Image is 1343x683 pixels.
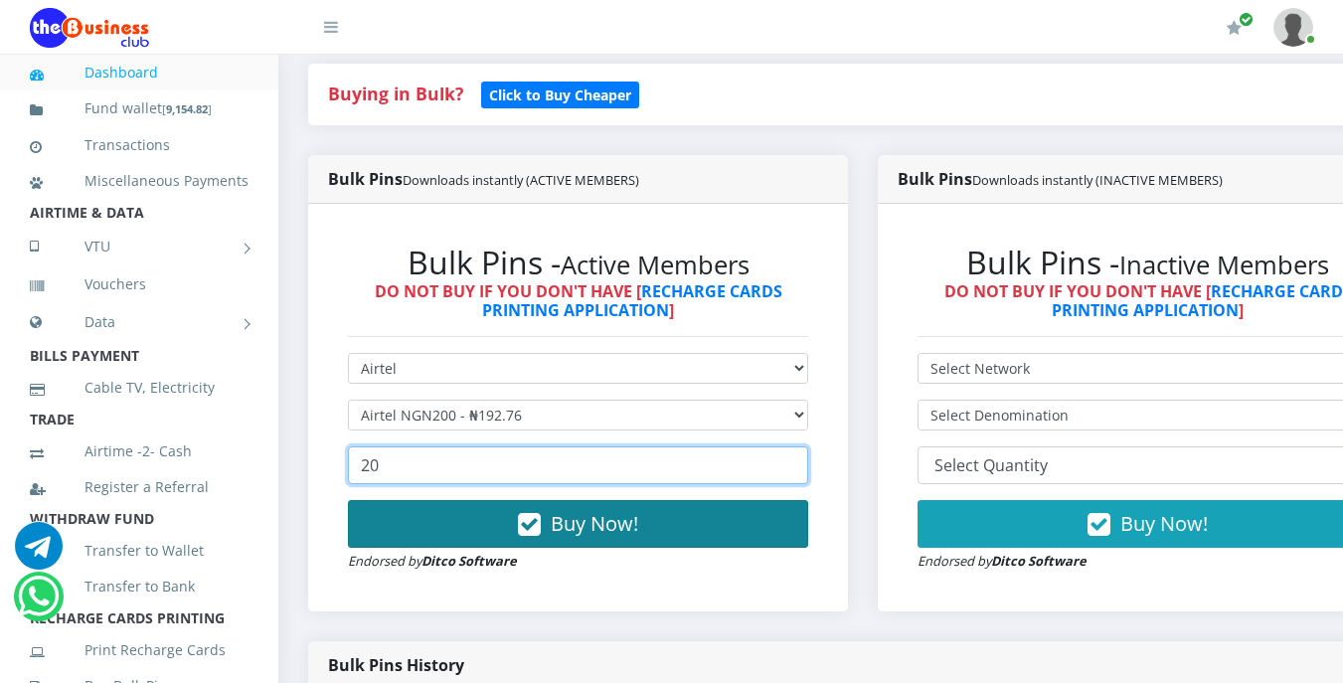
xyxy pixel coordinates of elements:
[489,85,631,104] b: Click to Buy Cheaper
[1119,248,1329,282] small: Inactive Members
[348,500,808,548] button: Buy Now!
[403,171,639,189] small: Downloads instantly (ACTIVE MEMBERS)
[328,168,639,190] strong: Bulk Pins
[1120,510,1208,537] span: Buy Now!
[30,464,249,510] a: Register a Referral
[898,168,1223,190] strong: Bulk Pins
[162,101,212,116] small: [ ]
[30,8,149,48] img: Logo
[18,588,59,620] a: Chat for support
[348,446,808,484] input: Enter Quantity
[551,510,638,537] span: Buy Now!
[30,122,249,168] a: Transactions
[348,244,808,281] h2: Bulk Pins -
[30,627,249,673] a: Print Recharge Cards
[328,82,463,105] strong: Buying in Bulk?
[30,297,249,347] a: Data
[30,261,249,307] a: Vouchers
[991,552,1087,570] strong: Ditco Software
[481,82,639,105] a: Click to Buy Cheaper
[421,552,517,570] strong: Ditco Software
[1239,12,1254,27] span: Renew/Upgrade Subscription
[482,280,782,321] a: RECHARGE CARDS PRINTING APPLICATION
[30,564,249,609] a: Transfer to Bank
[30,50,249,95] a: Dashboard
[15,537,63,570] a: Chat for support
[1227,20,1242,36] i: Renew/Upgrade Subscription
[348,552,517,570] small: Endorsed by
[30,428,249,474] a: Airtime -2- Cash
[30,222,249,271] a: VTU
[30,85,249,132] a: Fund wallet[9,154.82]
[328,654,464,676] strong: Bulk Pins History
[1273,8,1313,47] img: User
[972,171,1223,189] small: Downloads instantly (INACTIVE MEMBERS)
[918,552,1087,570] small: Endorsed by
[561,248,750,282] small: Active Members
[375,280,782,321] strong: DO NOT BUY IF YOU DON'T HAVE [ ]
[30,365,249,411] a: Cable TV, Electricity
[30,528,249,574] a: Transfer to Wallet
[166,101,208,116] b: 9,154.82
[30,158,249,204] a: Miscellaneous Payments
